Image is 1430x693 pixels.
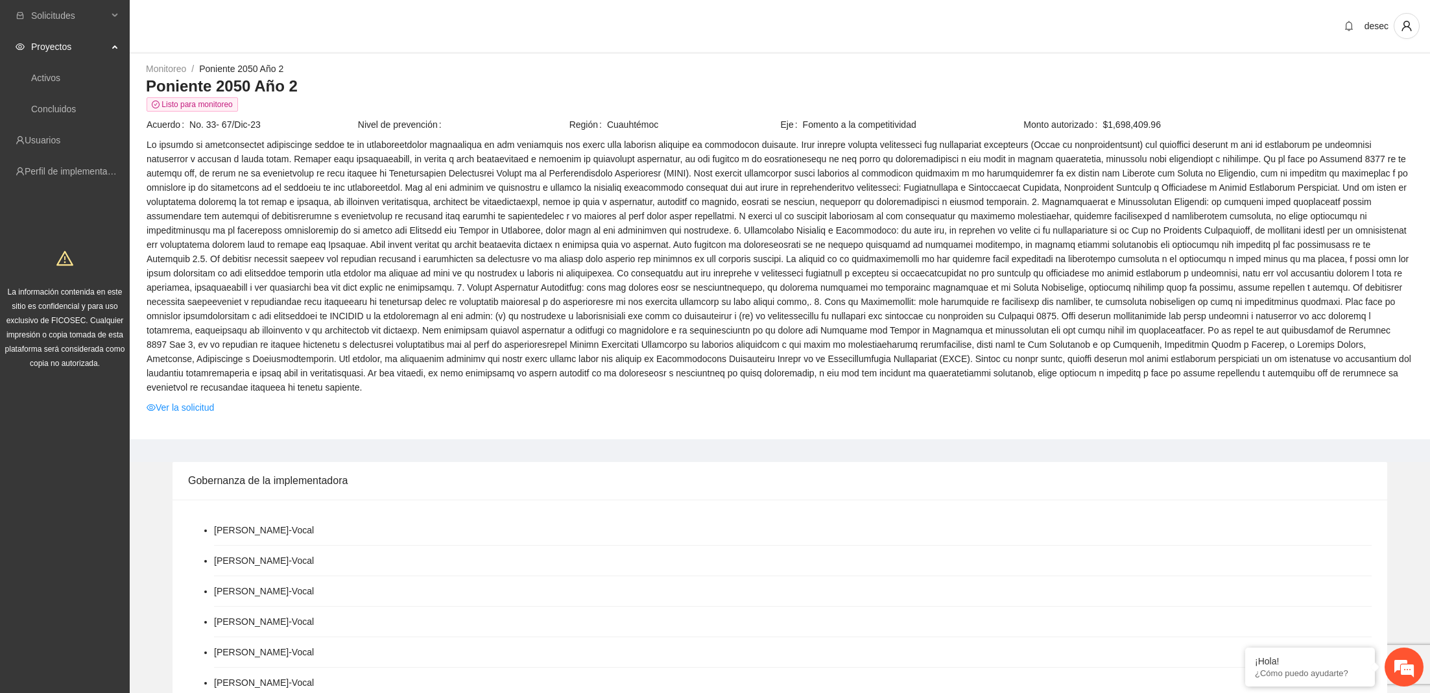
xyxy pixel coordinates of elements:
span: inbox [16,11,25,20]
span: Acuerdo [147,117,189,132]
span: Listo para monitoreo [147,97,238,112]
span: No. 33- 67/Dic-23 [189,117,357,132]
a: Concluidos [31,104,76,114]
span: user [1394,20,1419,32]
span: / [191,64,194,74]
a: Monitoreo [146,64,186,74]
span: Eje [780,117,802,132]
li: [PERSON_NAME] - Vocal [214,523,314,537]
span: warning [56,250,73,267]
p: ¿Cómo puedo ayudarte? [1255,668,1365,678]
span: Cuauhtémoc [607,117,780,132]
li: [PERSON_NAME] - Vocal [214,614,314,629]
div: ¡Hola! [1255,656,1365,666]
a: eyeVer la solicitud [147,400,214,415]
span: Región [569,117,607,132]
span: bell [1339,21,1359,31]
span: eye [147,403,156,412]
span: Lo ipsumdo si ametconsectet adipiscinge seddoe te in utlaboreetdolor magnaaliqua en adm veniamqui... [147,138,1413,395]
span: Monto autorizado [1023,117,1102,132]
a: Perfil de implementadora [25,166,126,176]
span: desec [1364,21,1388,31]
span: Proyectos [31,34,108,60]
span: Nivel de prevención [358,117,447,132]
span: $1,698,409.96 [1102,117,1413,132]
button: bell [1339,16,1359,36]
span: eye [16,42,25,51]
span: La información contenida en este sitio es confidencial y para uso exclusivo de FICOSEC. Cualquier... [5,287,125,368]
li: [PERSON_NAME] - Vocal [214,584,314,598]
a: Activos [31,73,60,83]
a: Poniente 2050 Año 2 [199,64,283,74]
span: Solicitudes [31,3,108,29]
h3: Poniente 2050 Año 2 [146,76,1414,97]
li: [PERSON_NAME] - Vocal [214,645,314,659]
li: [PERSON_NAME] - Vocal [214,675,314,690]
a: Usuarios [25,135,60,145]
li: [PERSON_NAME] - Vocal [214,553,314,568]
span: check-circle [152,101,160,108]
button: user [1394,13,1420,39]
span: Fomento a la competitividad [803,117,991,132]
div: Gobernanza de la implementadora [188,462,1372,499]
